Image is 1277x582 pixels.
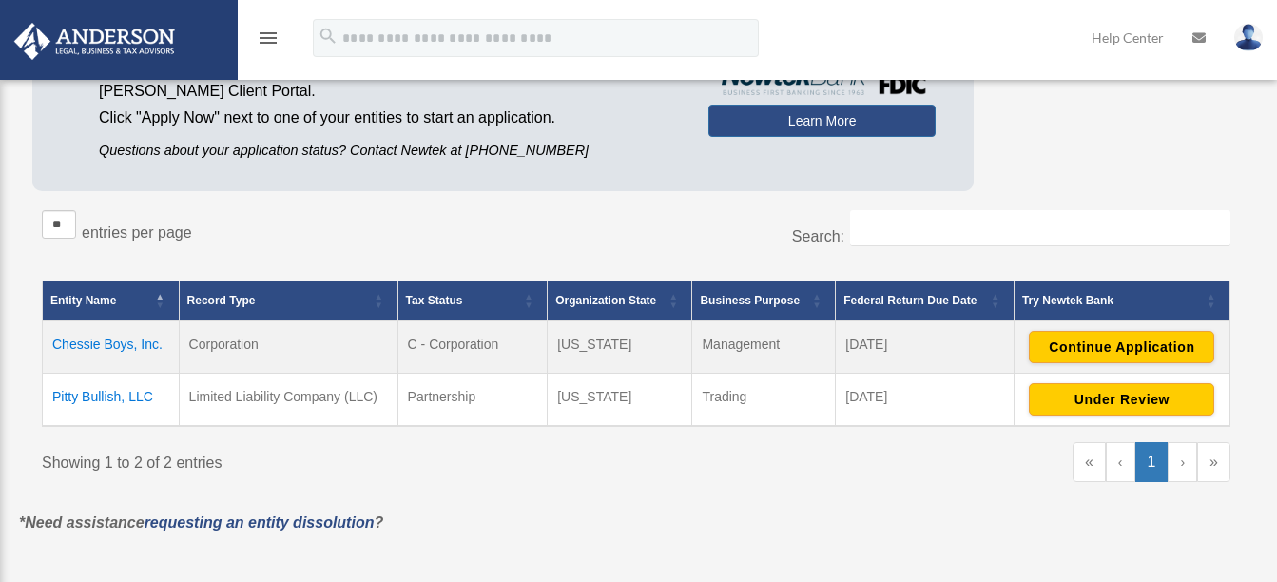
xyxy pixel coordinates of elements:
[692,281,836,320] th: Business Purpose: Activate to sort
[99,105,680,131] p: Click "Apply Now" next to one of your entities to start an application.
[9,23,181,60] img: Anderson Advisors Platinum Portal
[99,139,680,163] p: Questions about your application status? Contact Newtek at [PHONE_NUMBER]
[1073,442,1106,482] a: First
[257,27,280,49] i: menu
[1106,442,1135,482] a: Previous
[406,294,463,307] span: Tax Status
[397,281,548,320] th: Tax Status: Activate to sort
[179,281,397,320] th: Record Type: Activate to sort
[1022,289,1201,312] div: Try Newtek Bank
[145,514,375,531] a: requesting an entity dissolution
[548,281,692,320] th: Organization State: Activate to sort
[700,294,800,307] span: Business Purpose
[318,26,339,47] i: search
[1197,442,1230,482] a: Last
[179,373,397,426] td: Limited Liability Company (LLC)
[548,320,692,374] td: [US_STATE]
[19,514,383,531] em: *Need assistance ?
[1135,442,1169,482] a: 1
[836,320,1015,374] td: [DATE]
[555,294,656,307] span: Organization State
[50,294,116,307] span: Entity Name
[82,224,192,241] label: entries per page
[1234,24,1263,51] img: User Pic
[1014,281,1229,320] th: Try Newtek Bank : Activate to sort
[43,320,180,374] td: Chessie Boys, Inc.
[43,281,180,320] th: Entity Name: Activate to invert sorting
[43,373,180,426] td: Pitty Bullish, LLC
[397,373,548,426] td: Partnership
[836,373,1015,426] td: [DATE]
[548,373,692,426] td: [US_STATE]
[397,320,548,374] td: C - Corporation
[179,320,397,374] td: Corporation
[836,281,1015,320] th: Federal Return Due Date: Activate to sort
[1168,442,1197,482] a: Next
[187,294,256,307] span: Record Type
[692,320,836,374] td: Management
[708,105,936,137] a: Learn More
[843,294,977,307] span: Federal Return Due Date
[1029,383,1214,416] button: Under Review
[257,33,280,49] a: menu
[42,442,622,476] div: Showing 1 to 2 of 2 entries
[792,228,844,244] label: Search:
[692,373,836,426] td: Trading
[1029,331,1214,363] button: Continue Application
